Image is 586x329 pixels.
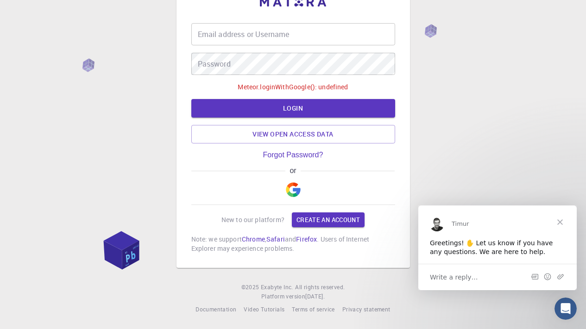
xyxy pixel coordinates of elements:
iframe: Intercom live chat [554,298,577,320]
a: Create an account [292,212,365,227]
span: © 2025 [241,283,261,292]
a: Privacy statement [342,305,391,314]
img: Google [286,182,301,197]
iframe: Intercom live chat message [418,205,577,290]
a: Documentation [195,305,236,314]
a: Terms of service [292,305,334,314]
span: Exabyte Inc. [261,283,293,291]
span: All rights reserved. [295,283,345,292]
button: LOGIN [191,99,395,118]
span: Documentation [195,305,236,313]
a: [DATE]. [305,292,325,301]
span: [DATE] . [305,292,325,300]
span: Terms of service [292,305,334,313]
a: Firefox [296,235,317,243]
span: or [285,167,301,175]
a: Video Tutorials [244,305,284,314]
a: Safari [266,235,285,243]
span: Privacy statement [342,305,391,313]
a: Exabyte Inc. [261,283,293,292]
p: Note: we support , and . Users of Internet Explorer may experience problems. [191,235,395,253]
span: Video Tutorials [244,305,284,313]
span: Platform version [261,292,305,301]
p: Meteor.loginWithGoogle(): undefined [238,82,348,92]
p: New to our platform? [221,215,284,224]
a: Forgot Password? [263,151,323,159]
a: View open access data [191,125,395,143]
a: Chrome [242,235,265,243]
